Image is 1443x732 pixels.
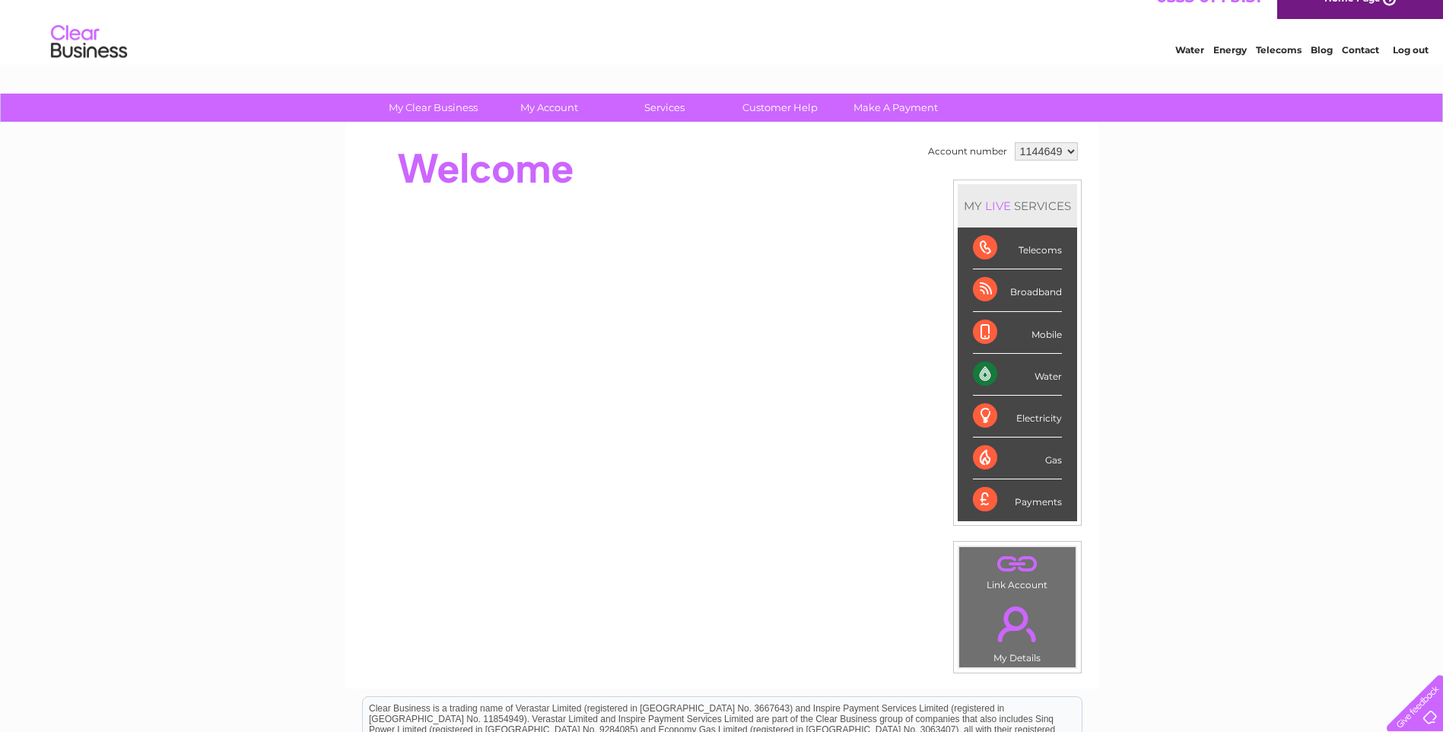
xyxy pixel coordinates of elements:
[717,94,843,122] a: Customer Help
[958,184,1077,228] div: MY SERVICES
[1213,65,1247,76] a: Energy
[50,40,128,86] img: logo.png
[1311,65,1333,76] a: Blog
[602,94,727,122] a: Services
[1256,65,1302,76] a: Telecoms
[1342,65,1379,76] a: Contact
[973,354,1062,396] div: Water
[973,479,1062,520] div: Payments
[963,551,1072,578] a: .
[370,94,496,122] a: My Clear Business
[924,138,1011,164] td: Account number
[958,546,1076,594] td: Link Account
[1156,8,1261,27] a: 0333 014 3131
[963,597,1072,651] a: .
[973,312,1062,354] div: Mobile
[973,269,1062,311] div: Broadband
[973,228,1062,269] div: Telecoms
[982,199,1014,213] div: LIVE
[973,396,1062,438] div: Electricity
[833,94,958,122] a: Make A Payment
[973,438,1062,479] div: Gas
[363,8,1082,74] div: Clear Business is a trading name of Verastar Limited (registered in [GEOGRAPHIC_DATA] No. 3667643...
[1393,65,1429,76] a: Log out
[1175,65,1204,76] a: Water
[486,94,612,122] a: My Account
[958,594,1076,668] td: My Details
